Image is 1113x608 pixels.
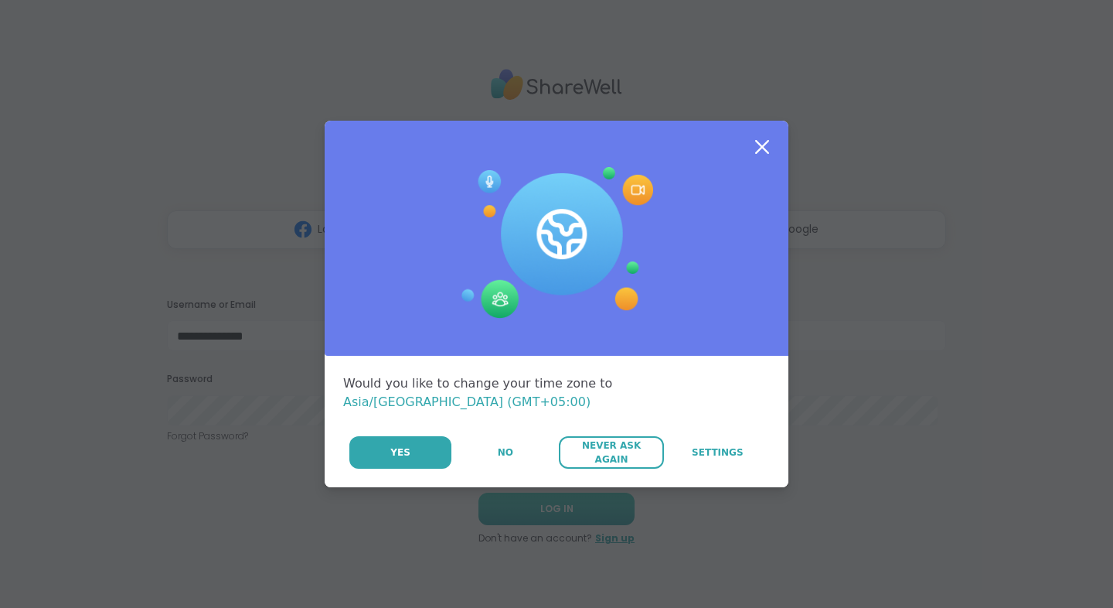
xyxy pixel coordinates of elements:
[498,446,513,459] span: No
[665,436,770,469] a: Settings
[349,436,451,469] button: Yes
[460,167,653,319] img: Session Experience
[559,436,663,469] button: Never Ask Again
[390,446,410,459] span: Yes
[343,395,591,409] span: Asia/[GEOGRAPHIC_DATA] (GMT+05:00)
[343,374,770,412] div: Would you like to change your time zone to
[567,439,655,466] span: Never Ask Again
[453,436,557,469] button: No
[692,446,744,459] span: Settings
